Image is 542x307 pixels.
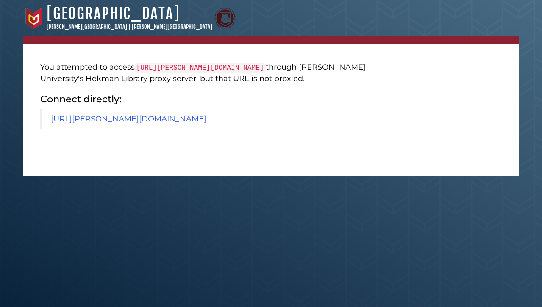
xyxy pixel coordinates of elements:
a: [URL][PERSON_NAME][DOMAIN_NAME] [51,114,206,124]
a: [GEOGRAPHIC_DATA] [47,4,180,23]
h2: Connect directly: [40,93,381,105]
p: You attempted to access through [PERSON_NAME] University's Hekman Library proxy server, but that ... [40,62,381,84]
code: [URL][PERSON_NAME][DOMAIN_NAME] [135,63,266,73]
nav: breadcrumb [23,36,519,44]
p: [PERSON_NAME][GEOGRAPHIC_DATA] | [PERSON_NAME][GEOGRAPHIC_DATA] [47,23,212,31]
img: Calvin Theological Seminary [214,8,236,29]
img: Calvin University [23,8,44,29]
